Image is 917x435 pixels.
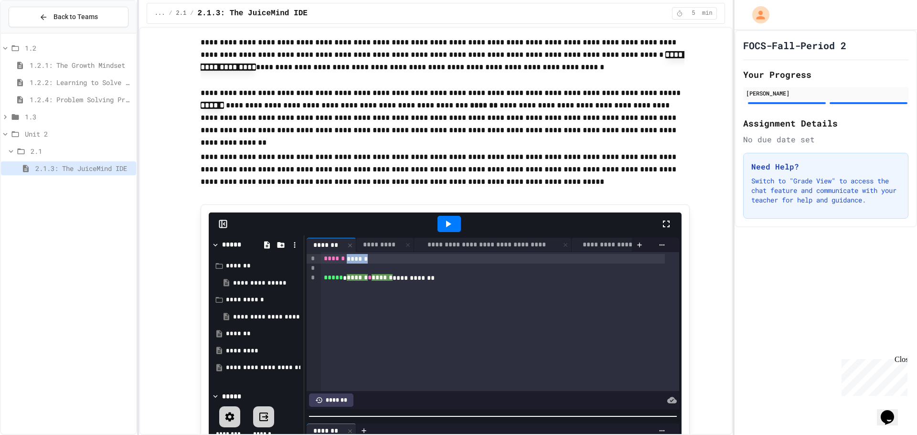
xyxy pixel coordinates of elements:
h2: Your Progress [743,68,908,81]
span: 1.2 [25,43,132,53]
div: Chat with us now!Close [4,4,66,61]
span: Back to Teams [53,12,98,22]
span: 1.2.1: The Growth Mindset [30,60,132,70]
span: 2.1.3: The JuiceMind IDE [197,8,307,19]
span: 2.1.3: The JuiceMind IDE [35,163,132,173]
button: Back to Teams [9,7,128,27]
span: / [169,10,172,17]
h1: FOCS-Fall-Period 2 [743,39,846,52]
h3: Need Help? [751,161,900,172]
h2: Assignment Details [743,117,908,130]
span: / [190,10,193,17]
div: My Account [742,4,772,26]
iframe: chat widget [838,355,907,396]
span: 1.2.4: Problem Solving Practice [30,95,132,105]
div: No due date set [743,134,908,145]
div: [PERSON_NAME] [746,89,906,97]
iframe: chat widget [877,397,907,425]
span: 2.1 [176,10,187,17]
span: Unit 2 [25,129,132,139]
span: ... [155,10,165,17]
span: min [702,10,713,17]
span: 1.3 [25,112,132,122]
span: 2.1 [31,146,132,156]
p: Switch to "Grade View" to access the chat feature and communicate with your teacher for help and ... [751,176,900,205]
span: 1.2.2: Learning to Solve Hard Problems [30,77,132,87]
span: 5 [686,10,701,17]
